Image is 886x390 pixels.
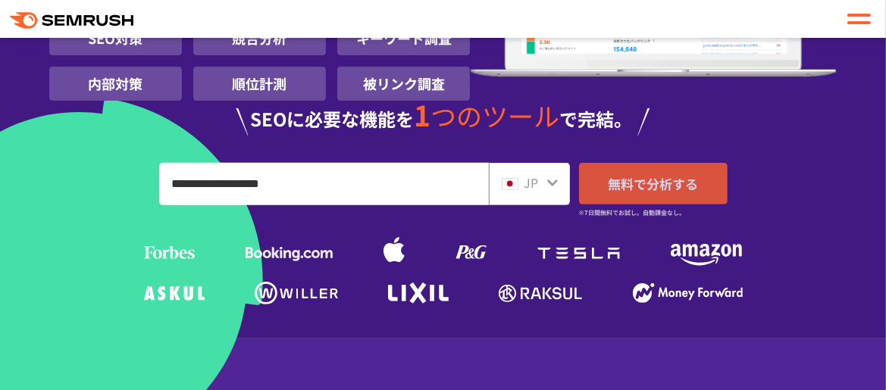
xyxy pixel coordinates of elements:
a: 無料で分析する [579,163,728,204]
div: SEOに必要な機能を [49,101,837,136]
input: URL、キーワードを入力してください [160,164,488,204]
span: 無料で分析する [608,174,698,193]
small: ※7日間無料でお試し。自動課金なし。 [579,205,686,220]
li: キーワード調査 [337,21,470,55]
li: 内部対策 [49,67,182,101]
span: JP [524,173,539,192]
span: 1 [414,94,430,135]
span: つのツール [430,97,559,134]
span: で完結。 [559,105,632,132]
li: 順位計測 [193,67,326,101]
li: 被リンク調査 [337,67,470,101]
li: 競合分析 [193,21,326,55]
li: SEO対策 [49,21,182,55]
